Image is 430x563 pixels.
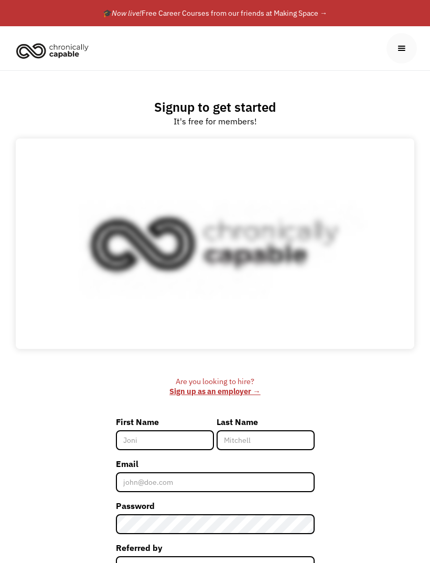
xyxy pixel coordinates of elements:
[116,539,315,556] label: Referred by
[13,39,92,62] img: Chronically Capable logo
[116,413,214,430] label: First Name
[112,8,142,18] em: Now live!
[13,39,96,62] a: home
[217,430,315,450] input: Mitchell
[217,413,315,430] label: Last Name
[174,115,257,128] div: It's free for members!
[169,386,260,396] a: Sign up as an employer →
[116,472,315,492] input: john@doe.com
[116,455,315,472] label: Email
[103,7,327,19] div: 🎓 Free Career Courses from our friends at Making Space →
[116,430,214,450] input: Joni
[386,33,417,63] div: menu
[116,377,315,396] div: Are you looking to hire? ‍
[154,99,276,115] h2: Signup to get started
[116,497,315,514] label: Password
